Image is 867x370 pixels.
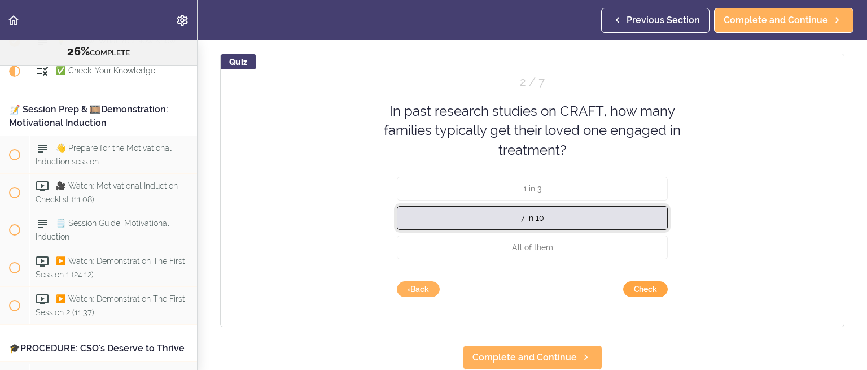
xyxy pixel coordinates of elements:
[56,66,155,75] span: ✅ Check: Your Knowledge
[221,54,256,69] div: Quiz
[36,143,172,166] span: 👋 Prepare for the Motivational Induction session
[714,8,853,33] a: Complete and Continue
[472,351,577,364] span: Complete and Continue
[14,45,183,59] div: COMPLETE
[601,8,710,33] a: Previous Section
[397,236,668,259] button: All of them
[724,14,828,27] span: Complete and Continue
[36,181,178,203] span: 🎥 Watch: Motivational Induction Checklist (11:08)
[67,45,90,58] span: 26%
[523,184,542,193] span: 1 in 3
[36,219,169,241] span: 🗒️ Session Guide: Motivational Induction
[176,14,189,27] svg: Settings Menu
[397,74,668,90] div: Question 2 out of 7
[36,294,185,316] span: ▶️ Watch: Demonstration The First Session 2 (11:37)
[36,257,185,279] span: ▶️ Watch: Demonstration The First Session 1 (24:12)
[397,281,440,297] button: go back
[627,14,700,27] span: Previous Section
[397,177,668,201] button: 1 in 3
[369,102,696,160] div: In past research studies on CRAFT, how many families typically get their loved one engaged in tre...
[463,345,602,370] a: Complete and Continue
[520,214,544,223] span: 7 in 10
[397,206,668,230] button: 7 in 10
[512,243,553,252] span: All of them
[7,14,20,27] svg: Back to course curriculum
[623,281,668,297] button: submit answer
